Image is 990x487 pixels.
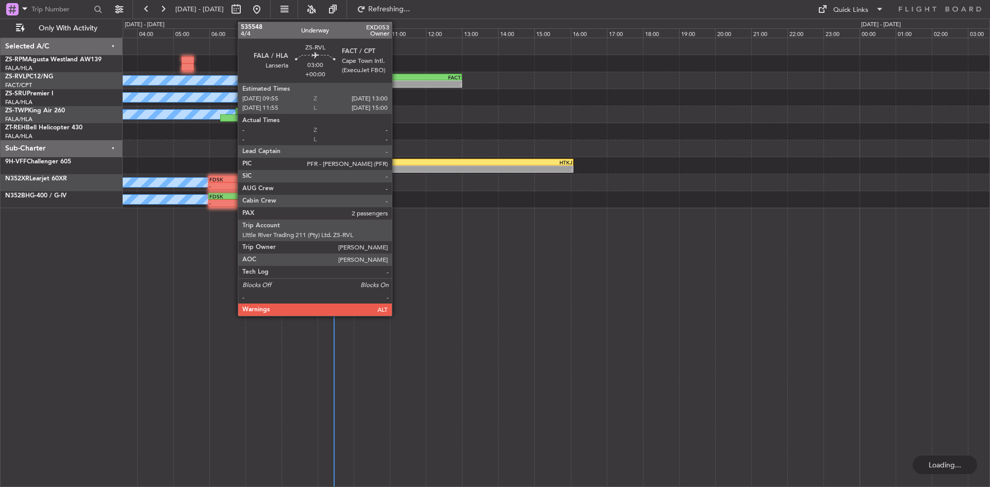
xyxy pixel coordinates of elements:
[5,57,28,63] span: ZS-RPM
[287,74,313,80] div: FALA
[175,5,224,14] span: [DATE] - [DATE]
[310,108,350,114] div: FAOR
[426,28,462,38] div: 12:00
[861,21,901,29] div: [DATE] - [DATE]
[787,28,823,38] div: 22:00
[275,200,340,206] div: -
[125,21,164,29] div: [DATE] - [DATE]
[5,81,32,89] a: FACT/CPT
[5,74,53,80] a: ZS-RVLPC12/NG
[679,28,715,38] div: 19:00
[715,28,751,38] div: 20:00
[5,125,26,131] span: ZT-REH
[247,115,278,121] div: 07:03 Z
[571,28,607,38] div: 16:00
[5,64,32,72] a: FALA/HLA
[5,108,28,114] span: ZS-TWP
[5,91,27,97] span: ZS-SRU
[913,456,977,474] div: Loading...
[209,176,278,182] div: FDSK
[643,28,679,38] div: 18:00
[357,159,465,165] div: DIAP
[498,28,534,38] div: 14:00
[607,28,643,38] div: 17:00
[351,81,406,87] div: -
[5,176,29,182] span: N352XR
[465,166,572,172] div: -
[5,159,71,165] a: 9H-VFFChallenger 605
[896,28,932,38] div: 01:00
[27,25,109,32] span: Only With Activity
[5,91,53,97] a: ZS-SRUPremier I
[357,166,465,172] div: -
[351,74,406,80] div: FALA
[209,200,275,206] div: -
[5,176,67,182] a: N352XRLearjet 60XR
[278,183,346,189] div: -
[860,28,896,38] div: 00:00
[11,20,112,37] button: Only With Activity
[823,28,860,38] div: 23:00
[5,108,65,114] a: ZS-TWPKing Air 260
[245,28,282,38] div: 07:00
[318,28,354,38] div: 09:00
[813,1,889,18] button: Quick Links
[5,125,82,131] a: ZT-REHBell Helicopter 430
[270,108,310,114] div: SAMR
[390,28,426,38] div: 11:00
[465,159,572,165] div: HTKJ
[261,74,287,80] div: PAFU
[273,81,299,87] div: 08:30 Z
[5,98,32,106] a: FALA/HLA
[173,28,209,38] div: 05:00
[247,81,273,87] div: 07:03 Z
[5,57,102,63] a: ZS-RPMAgusta Westland AW139
[354,28,390,38] div: 10:00
[209,193,275,199] div: FDSK
[751,28,787,38] div: 21:00
[5,74,26,80] span: ZS-RVL
[5,159,27,165] span: 9H-VFF
[462,28,498,38] div: 13:00
[932,28,968,38] div: 02:00
[278,176,346,182] div: FNLU
[368,6,411,13] span: Refreshing...
[5,132,32,140] a: FALA/HLA
[282,28,318,38] div: 08:00
[137,28,173,38] div: 04:00
[5,193,30,199] span: N352BH
[406,81,461,87] div: -
[352,1,414,18] button: Refreshing...
[209,183,278,189] div: -
[534,28,570,38] div: 15:00
[278,115,308,121] div: 08:47 Z
[833,5,868,15] div: Quick Links
[5,115,32,123] a: FALA/HLA
[31,2,91,17] input: Trip Number
[406,74,461,80] div: FACT
[5,193,67,199] a: N352BHG-400 / G-IV
[275,193,340,199] div: FNLU
[209,28,245,38] div: 06:00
